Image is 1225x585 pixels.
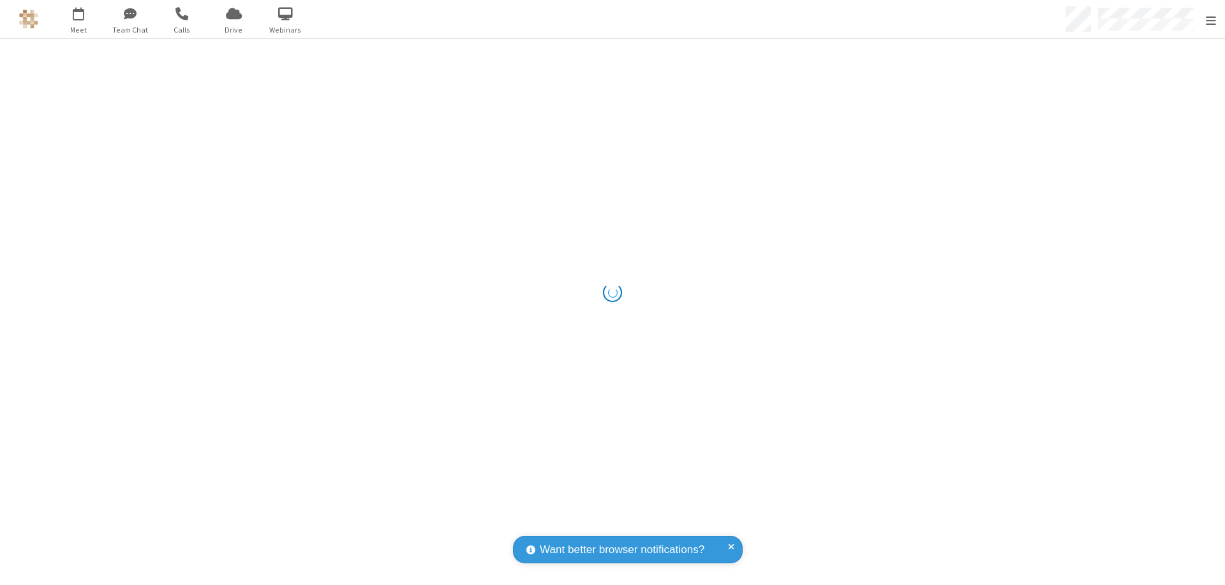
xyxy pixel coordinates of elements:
[210,24,258,36] span: Drive
[55,24,103,36] span: Meet
[540,542,704,558] span: Want better browser notifications?
[262,24,309,36] span: Webinars
[107,24,154,36] span: Team Chat
[19,10,38,29] img: QA Selenium DO NOT DELETE OR CHANGE
[158,24,206,36] span: Calls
